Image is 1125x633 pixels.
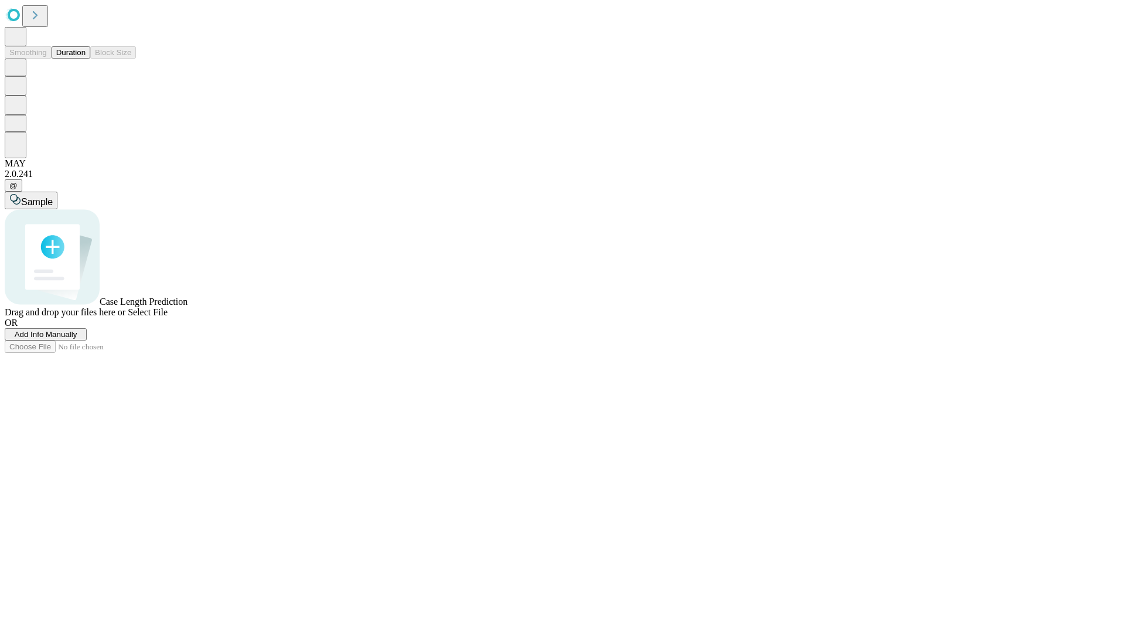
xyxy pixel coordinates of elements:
[9,181,18,190] span: @
[5,318,18,328] span: OR
[5,192,57,209] button: Sample
[21,197,53,207] span: Sample
[90,46,136,59] button: Block Size
[100,297,187,307] span: Case Length Prediction
[5,169,1120,179] div: 2.0.241
[5,328,87,341] button: Add Info Manually
[5,307,125,317] span: Drag and drop your files here or
[52,46,90,59] button: Duration
[5,179,22,192] button: @
[5,158,1120,169] div: MAY
[15,330,77,339] span: Add Info Manually
[5,46,52,59] button: Smoothing
[128,307,168,317] span: Select File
